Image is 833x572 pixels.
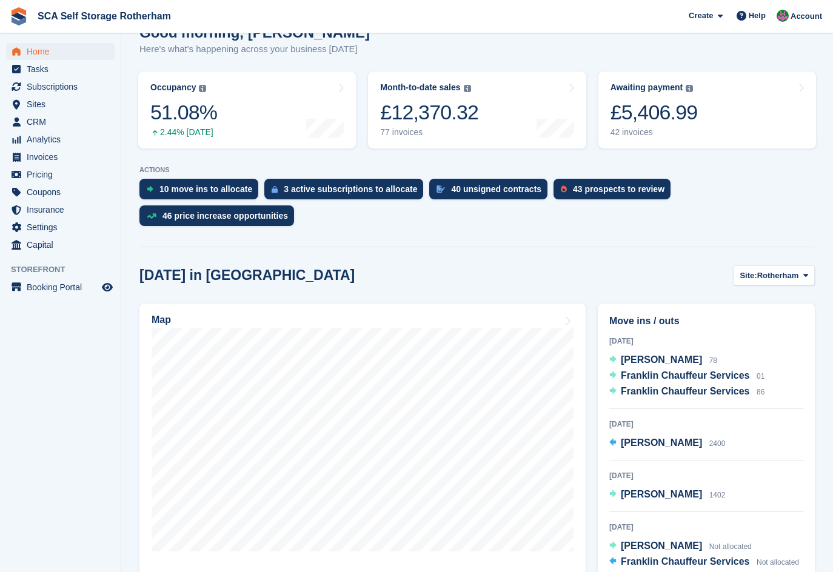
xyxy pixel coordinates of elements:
span: Not allocated [709,542,752,551]
span: Settings [27,219,99,236]
img: active_subscription_to_allocate_icon-d502201f5373d7db506a760aba3b589e785aa758c864c3986d89f69b8ff3... [272,185,278,193]
img: Sarah Race [777,10,789,22]
span: Invoices [27,148,99,165]
a: menu [6,184,115,201]
div: 51.08% [150,100,217,125]
img: stora-icon-8386f47178a22dfd0bd8f6a31ec36ba5ce8667c1dd55bd0f319d3a0aa187defe.svg [10,7,28,25]
img: contract_signature_icon-13c848040528278c33f63329250d36e43548de30e8caae1d1a13099fd9432cc5.svg [437,185,445,193]
div: 43 prospects to review [573,184,664,194]
a: 40 unsigned contracts [429,179,554,205]
div: [DATE] [609,336,803,347]
a: Franklin Chauffeur Services 01 [609,368,764,384]
a: SCA Self Storage Rotherham [33,6,176,26]
a: 43 prospects to review [554,179,677,205]
a: Franklin Chauffeur Services Not allocated [609,554,799,570]
a: [PERSON_NAME] 2400 [609,436,725,451]
button: Site: Rotherham [733,265,815,285]
p: Here's what's happening across your business [DATE] [139,42,370,56]
span: Storefront [11,264,121,276]
span: 01 [757,372,764,381]
img: move_ins_to_allocate_icon-fdf77a2bb77ea45bf5b3d319d69a93e2d87916cf1d5bf7949dd705db3b84f3ca.svg [147,185,153,193]
img: price_increase_opportunities-93ffe204e8149a01c8c9dc8f82e8f89637d9d84a8eef4429ea346261dce0b2c0.svg [147,213,156,219]
a: Occupancy 51.08% 2.44% [DATE] [138,71,356,148]
h2: Move ins / outs [609,314,803,328]
span: CRM [27,113,99,130]
span: 1402 [709,491,726,499]
div: [DATE] [609,419,803,430]
a: menu [6,219,115,236]
a: menu [6,166,115,183]
span: 2400 [709,439,726,448]
a: menu [6,131,115,148]
div: [DATE] [609,470,803,481]
a: menu [6,78,115,95]
span: Coupons [27,184,99,201]
a: menu [6,236,115,253]
div: 2.44% [DATE] [150,127,217,138]
a: menu [6,96,115,113]
img: icon-info-grey-7440780725fd019a000dd9b08b2336e03edf1995a4989e88bcd33f0948082b44.svg [464,85,471,92]
a: [PERSON_NAME] 1402 [609,487,725,503]
div: 3 active subscriptions to allocate [284,184,417,194]
div: £12,370.32 [380,100,478,125]
span: [PERSON_NAME] [621,540,702,551]
span: Not allocated [757,558,799,567]
span: Booking Portal [27,279,99,296]
a: menu [6,61,115,78]
span: [PERSON_NAME] [621,354,702,365]
a: Awaiting payment £5,406.99 42 invoices [598,71,816,148]
img: icon-info-grey-7440780725fd019a000dd9b08b2336e03edf1995a4989e88bcd33f0948082b44.svg [686,85,693,92]
span: Insurance [27,201,99,218]
span: [PERSON_NAME] [621,489,702,499]
div: [DATE] [609,522,803,533]
a: Franklin Chauffeur Services 86 [609,384,764,400]
div: 10 move ins to allocate [159,184,252,194]
a: Preview store [100,280,115,294]
div: £5,406.99 [611,100,698,125]
a: [PERSON_NAME] Not allocated [609,539,752,554]
h2: [DATE] in [GEOGRAPHIC_DATA] [139,267,355,284]
span: Sites [27,96,99,113]
span: Franklin Chauffeur Services [621,370,750,381]
span: Account [791,10,822,22]
span: Analytics [27,131,99,148]
a: 3 active subscriptions to allocate [264,179,429,205]
a: menu [6,201,115,218]
a: Month-to-date sales £12,370.32 77 invoices [368,71,586,148]
a: 46 price increase opportunities [139,205,300,232]
p: ACTIONS [139,166,815,174]
img: prospect-51fa495bee0391a8d652442698ab0144808aea92771e9ea1ae160a38d050c398.svg [561,185,567,193]
a: [PERSON_NAME] 78 [609,353,717,368]
a: menu [6,43,115,60]
a: menu [6,113,115,130]
a: menu [6,148,115,165]
div: 40 unsigned contracts [451,184,541,194]
a: menu [6,279,115,296]
div: Month-to-date sales [380,82,460,93]
span: Help [749,10,766,22]
span: Capital [27,236,99,253]
span: Rotherham [757,270,799,282]
div: 46 price increase opportunities [162,211,288,221]
div: Occupancy [150,82,196,93]
span: Pricing [27,166,99,183]
span: Tasks [27,61,99,78]
h2: Map [152,314,171,325]
span: Franklin Chauffeur Services [621,556,750,567]
span: Home [27,43,99,60]
span: Create [689,10,713,22]
div: 77 invoices [380,127,478,138]
span: Franklin Chauffeur Services [621,386,750,396]
div: Awaiting payment [611,82,683,93]
img: icon-info-grey-7440780725fd019a000dd9b08b2336e03edf1995a4989e88bcd33f0948082b44.svg [199,85,206,92]
div: 42 invoices [611,127,698,138]
span: 86 [757,388,764,396]
span: 78 [709,356,717,365]
span: Subscriptions [27,78,99,95]
span: Site: [740,270,757,282]
a: 10 move ins to allocate [139,179,264,205]
span: [PERSON_NAME] [621,437,702,448]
